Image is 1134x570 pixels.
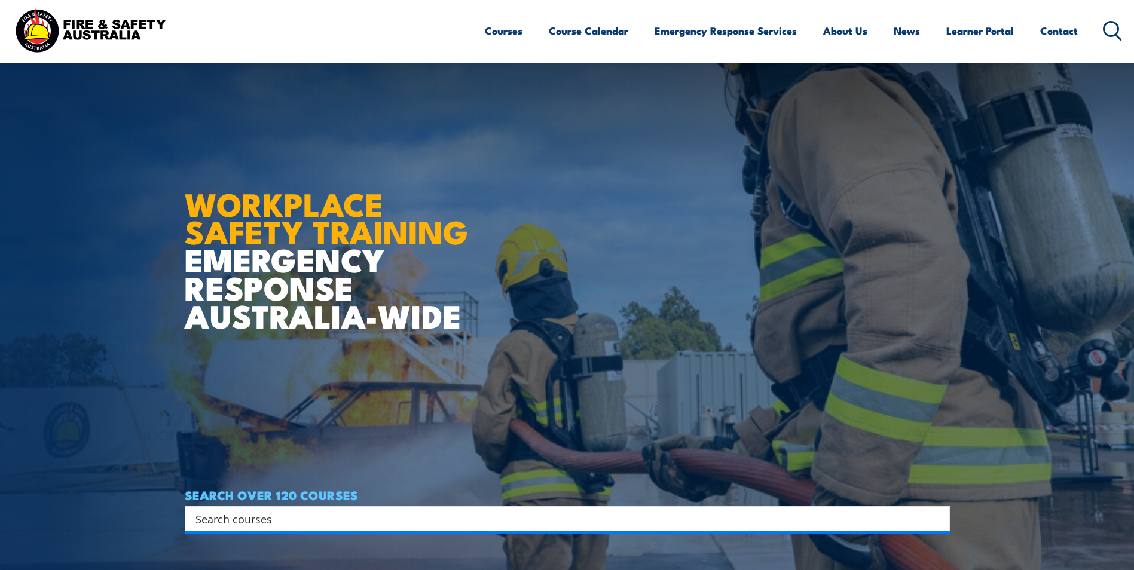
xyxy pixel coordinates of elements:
a: Contact [1040,15,1078,47]
input: Search input [195,510,924,528]
h1: EMERGENCY RESPONSE AUSTRALIA-WIDE [185,160,477,329]
strong: WORKPLACE SAFETY TRAINING [185,178,468,256]
a: Emergency Response Services [655,15,797,47]
button: Search magnifier button [929,510,946,527]
a: Course Calendar [549,15,628,47]
a: About Us [823,15,867,47]
a: Courses [485,15,522,47]
h4: SEARCH OVER 120 COURSES [185,488,950,501]
a: Learner Portal [946,15,1014,47]
a: News [894,15,920,47]
form: Search form [198,510,926,527]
